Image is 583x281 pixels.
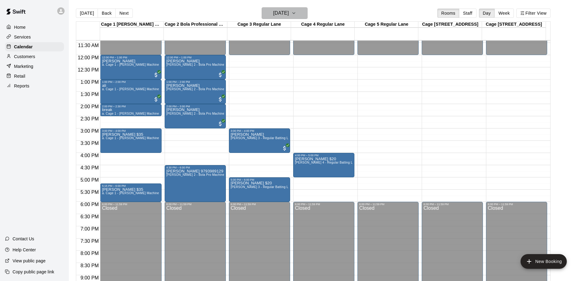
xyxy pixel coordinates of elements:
a: Marketing [5,62,64,71]
div: Cage 4 Regular Lane [291,22,355,28]
span: 7:30 PM [79,238,100,244]
button: Next [115,9,133,18]
div: 3:00 PM – 4:00 PM: Rajat Durgamcherur $35 [100,128,161,153]
div: 12:00 PM – 1:00 PM: Shinja Singh [100,55,161,79]
div: Cage [STREET_ADDRESS] [418,22,482,28]
div: Cage [STREET_ADDRESS] [482,22,546,28]
span: All customers have paid [217,96,223,102]
span: [PERSON_NAME] 4 - Regular Batting Lane [295,161,358,164]
div: 2:00 PM – 2:30 PM: break [100,104,161,116]
div: 6:00 PM – 11:59 PM [102,203,159,206]
div: 2:00 PM – 3:00 PM: Peter Prospere [165,104,226,128]
div: 1:00 PM – 2:00 PM [166,80,224,83]
span: a. Cage 1 - [PERSON_NAME] Machine [102,63,159,66]
button: Day [479,9,495,18]
span: [PERSON_NAME] 3 - Regular Batting Lane [231,136,294,140]
p: Retail [14,73,25,79]
span: a. Cage 1 - [PERSON_NAME] Machine [102,136,159,140]
span: 7:00 PM [79,226,100,231]
div: 5:15 PM – 6:00 PM: Karim Fahimul $35 [100,183,161,202]
div: 6:00 PM – 11:59 PM [231,203,288,206]
p: Help Center [13,247,36,253]
button: Staff [459,9,476,18]
span: 5:00 PM [79,177,100,183]
div: Cage 1 [PERSON_NAME] Machine [100,22,164,28]
p: Marketing [14,63,33,69]
p: Copy public page link [13,269,54,275]
div: 12:00 PM – 1:00 PM [166,56,224,59]
span: [PERSON_NAME] 2 - Bola Pro Machine Lane [166,173,233,176]
div: 6:00 PM – 11:59 PM [424,203,481,206]
span: 3:00 PM [79,128,100,134]
div: 2:00 PM – 2:30 PM [102,105,159,108]
span: All customers have paid [217,72,223,78]
div: 4:30 PM – 6:00 PM: MITHU 9793989129 $33.75 [165,165,226,202]
a: Reports [5,81,64,91]
span: 12:30 PM [76,67,100,72]
button: Back [98,9,116,18]
div: Cage 5 Regular Lane [355,22,418,28]
span: 9:00 PM [79,275,100,280]
span: [PERSON_NAME] 2 - Bola Pro Machine Lane [166,63,233,66]
span: 2:30 PM [79,116,100,121]
span: All customers have paid [153,72,159,78]
div: 1:00 PM – 2:00 PM: GOKUL MURUGESAN [165,79,226,104]
span: 2:00 PM [79,104,100,109]
div: 3:00 PM – 4:00 PM [231,129,288,132]
span: [PERSON_NAME] 2 - Bola Pro Machine Lane [166,112,233,115]
span: 4:00 PM [79,153,100,158]
p: View public page [13,258,46,264]
button: Week [495,9,514,18]
div: Cage 2 Bola Professional Machine [164,22,227,28]
span: 8:30 PM [79,263,100,268]
div: 4:00 PM – 5:00 PM: Mitesh Chitalia $20 [293,153,354,177]
span: 1:30 PM [79,92,100,97]
span: All customers have paid [153,96,159,102]
div: 3:00 PM – 4:00 PM [102,129,159,132]
span: [PERSON_NAME] 2 - Bola Pro Machine Lane [166,87,233,91]
div: 6:00 PM – 11:59 PM [488,203,545,206]
span: All customers have paid [217,121,223,127]
button: [DATE] [76,9,98,18]
div: 4:30 PM – 6:00 PM [166,166,224,169]
p: Services [14,34,31,40]
div: 5:15 PM – 6:00 PM [102,184,159,187]
div: 5:00 PM – 6:00 PM [231,178,288,181]
span: a. Cage 1 - [PERSON_NAME] Machine [102,112,159,115]
div: 6:00 PM – 11:59 PM [359,203,417,206]
div: 1:00 PM – 2:00 PM [102,80,159,83]
div: 1:00 PM – 2:00 PM: ali [100,79,161,104]
span: a. Cage 1 - [PERSON_NAME] Machine [102,87,159,91]
div: 12:00 PM – 1:00 PM [102,56,159,59]
button: Filter View [516,9,551,18]
span: 6:30 PM [79,214,100,219]
div: Cage 3 Regular Lane [227,22,291,28]
div: 3:00 PM – 4:00 PM: Pooja Shah [229,128,290,153]
a: Customers [5,52,64,61]
p: Customers [14,54,35,60]
p: Reports [14,83,29,89]
div: 5:00 PM – 6:00 PM: Miraj Patel $20 [229,177,290,202]
span: 5:30 PM [79,190,100,195]
a: Calendar [5,42,64,51]
div: 2:00 PM – 3:00 PM [166,105,224,108]
div: 12:00 PM – 1:00 PM: Sudev Pillai [165,55,226,79]
span: 11:30 AM [77,43,100,48]
button: [DATE] [262,7,308,19]
span: 3:30 PM [79,141,100,146]
span: 8:00 PM [79,251,100,256]
a: Home [5,23,64,32]
a: Services [5,32,64,42]
span: 4:30 PM [79,165,100,170]
span: 1:00 PM [79,79,100,85]
p: Calendar [14,44,33,50]
span: 12:00 PM [76,55,100,60]
p: Contact Us [13,236,34,242]
span: a. Cage 1 - [PERSON_NAME] Machine [102,191,159,195]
